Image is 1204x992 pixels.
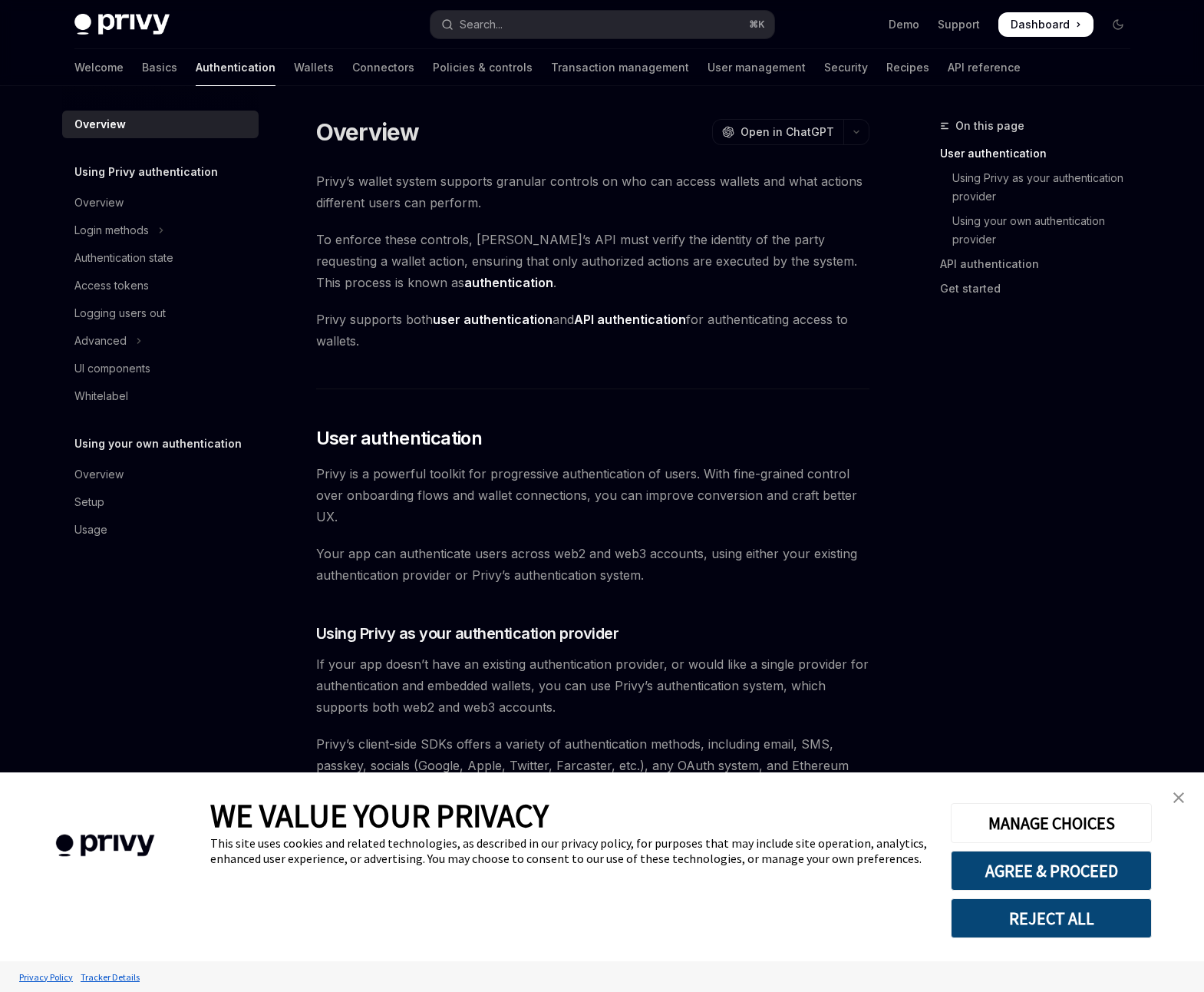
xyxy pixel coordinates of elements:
div: Authentication state [74,249,173,267]
button: MANAGE CHOICES [951,803,1152,843]
span: Privy’s wallet system supports granular controls on who can access wallets and what actions diffe... [316,170,869,213]
div: Whitelabel [74,387,128,405]
a: Transaction management [551,49,689,86]
a: Get started [940,276,1143,301]
span: Privy supports both and for authenticating access to wallets. [316,309,869,352]
h5: Using Privy authentication [74,163,218,181]
a: Support [938,17,980,32]
a: UI components [62,355,259,382]
a: API reference [948,49,1021,86]
strong: API authentication [574,312,686,327]
span: ⌘ K [749,18,765,31]
div: Access tokens [74,276,149,295]
a: Connectors [352,49,414,86]
a: close banner [1163,782,1194,813]
a: Privacy Policy [15,964,77,990]
button: Toggle Advanced section [62,327,259,355]
a: Recipes [886,49,929,86]
button: AGREE & PROCEED [951,851,1152,891]
h5: Using your own authentication [74,435,242,453]
button: Open in ChatGPT [712,119,843,145]
span: Privy is a powerful toolkit for progressive authentication of users. With fine-grained control ov... [316,463,869,527]
strong: authentication [464,275,553,290]
a: User management [708,49,806,86]
img: close banner [1173,792,1184,803]
div: Setup [74,493,104,511]
div: Logging users out [74,304,166,322]
span: Using Privy as your authentication provider [316,623,619,644]
span: Dashboard [1011,17,1070,32]
img: dark logo [74,14,170,35]
div: UI components [74,359,150,378]
a: Setup [62,488,259,516]
button: Open search [430,11,774,38]
img: company logo [23,812,187,879]
a: Security [824,49,868,86]
div: This site uses cookies and related technologies, as described in our privacy policy, for purposes... [210,835,928,866]
a: Access tokens [62,272,259,299]
div: Usage [74,521,107,539]
button: Toggle Login methods section [62,217,259,244]
a: Overview [62,461,259,488]
span: Open in ChatGPT [741,124,834,140]
a: Dashboard [998,12,1093,37]
h1: Overview [316,118,420,146]
button: Toggle dark mode [1106,12,1130,37]
a: User authentication [940,141,1143,166]
div: Search... [460,15,503,34]
div: Advanced [74,332,127,350]
a: Using Privy as your authentication provider [940,166,1143,209]
a: Usage [62,516,259,544]
div: Login methods [74,221,149,240]
a: Welcome [74,49,124,86]
a: Wallets [294,49,334,86]
span: On this page [955,117,1024,135]
a: Overview [62,111,259,138]
a: Logging users out [62,299,259,327]
a: API authentication [940,252,1143,276]
a: Authentication [196,49,275,86]
span: If your app doesn’t have an existing authentication provider, or would like a single provider for... [316,653,869,718]
strong: user authentication [433,312,553,327]
div: Overview [74,193,124,212]
a: Using your own authentication provider [940,209,1143,252]
a: Tracker Details [77,964,143,990]
span: WE VALUE YOUR PRIVACY [210,795,549,835]
a: Overview [62,189,259,217]
span: To enforce these controls, [PERSON_NAME]’s API must verify the identity of the party requesting a... [316,229,869,293]
a: Whitelabel [62,382,259,410]
span: Your app can authenticate users across web2 and web3 accounts, using either your existing authent... [316,543,869,586]
a: Policies & controls [433,49,533,86]
span: User authentication [316,426,483,451]
a: Authentication state [62,244,259,272]
a: Basics [142,49,177,86]
a: Demo [889,17,919,32]
div: Overview [74,465,124,484]
span: Privy’s client-side SDKs offers a variety of authentication methods, including email, SMS, passke... [316,733,869,798]
div: Overview [74,115,126,134]
button: REJECT ALL [951,898,1152,938]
